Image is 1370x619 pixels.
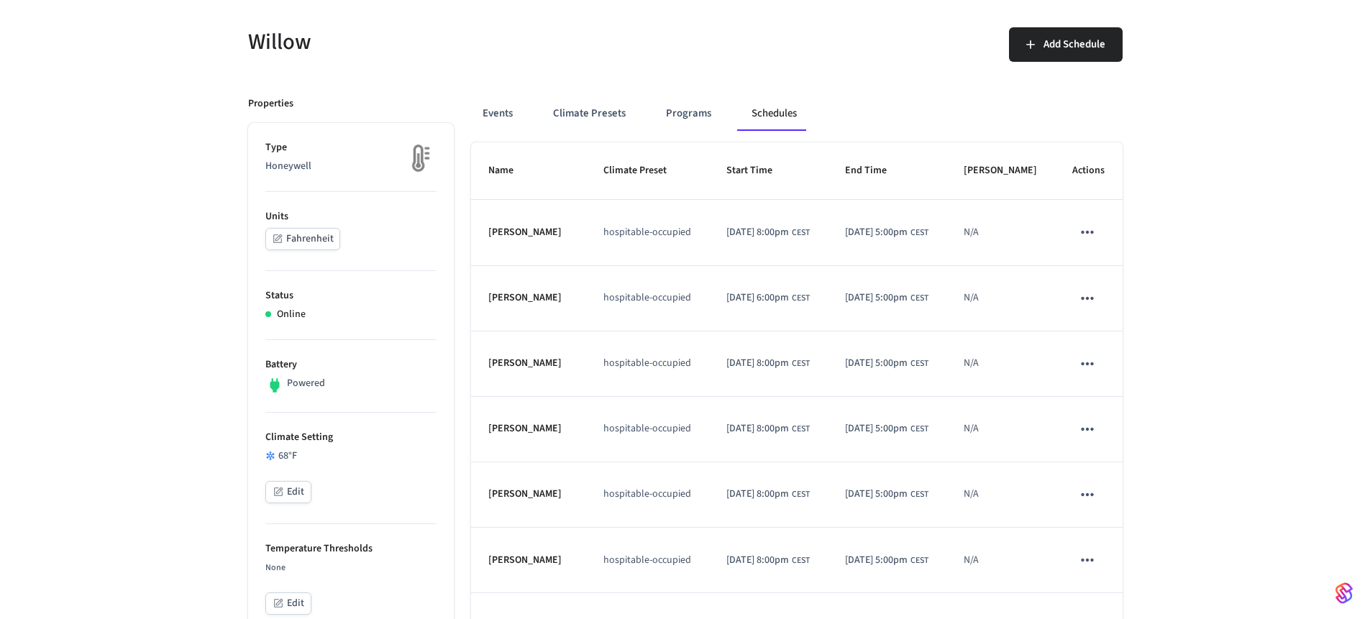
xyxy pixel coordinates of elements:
[287,376,325,391] p: Powered
[792,423,810,436] span: CEST
[792,292,810,305] span: CEST
[401,140,437,176] img: thermostat_fallback
[488,421,570,436] p: [PERSON_NAME]
[726,421,789,436] span: [DATE] 8:00pm
[726,421,810,436] div: Europe/Zagreb
[471,96,524,131] button: Events
[248,96,293,111] p: Properties
[792,488,810,501] span: CEST
[265,209,437,224] p: Units
[586,397,709,462] td: hospitable-occupied
[845,487,928,502] div: Europe/Zagreb
[946,462,1055,528] td: N/A
[265,159,437,174] p: Honeywell
[828,142,946,200] th: End Time
[946,142,1055,200] th: [PERSON_NAME]
[586,266,709,331] td: hospitable-occupied
[726,356,810,371] div: Europe/Zagreb
[1055,142,1123,200] th: Actions
[726,290,810,306] div: Europe/Zagreb
[726,487,789,502] span: [DATE] 8:00pm
[1009,27,1123,62] button: Add Schedule
[1335,582,1353,605] img: SeamLogoGradient.69752ec5.svg
[471,142,587,200] th: Name
[586,462,709,528] td: hospitable-occupied
[265,449,437,464] div: 68 °F
[488,356,570,371] p: [PERSON_NAME]
[726,225,789,240] span: [DATE] 8:00pm
[654,96,723,131] button: Programs
[265,357,437,372] p: Battery
[845,553,908,568] span: [DATE] 5:00pm
[845,290,928,306] div: Europe/Zagreb
[726,225,810,240] div: Europe/Zagreb
[910,357,928,370] span: CEST
[1044,35,1105,54] span: Add Schedule
[542,96,637,131] button: Climate Presets
[265,430,437,445] p: Climate Setting
[946,266,1055,331] td: N/A
[726,553,810,568] div: Europe/Zagreb
[265,288,437,303] p: Status
[248,27,677,57] h5: Willow
[586,528,709,593] td: hospitable-occupied
[265,481,311,503] button: Edit
[265,541,437,556] p: Temperature Thresholds
[946,528,1055,593] td: N/A
[910,292,928,305] span: CEST
[488,553,570,568] p: [PERSON_NAME]
[910,423,928,436] span: CEST
[265,140,437,155] p: Type
[488,225,570,240] p: [PERSON_NAME]
[845,553,928,568] div: Europe/Zagreb
[726,553,789,568] span: [DATE] 8:00pm
[709,142,828,200] th: Start Time
[845,225,908,240] span: [DATE] 5:00pm
[488,290,570,306] p: [PERSON_NAME]
[740,96,808,131] button: Schedules
[946,331,1055,397] td: N/A
[792,357,810,370] span: CEST
[845,421,908,436] span: [DATE] 5:00pm
[265,561,286,574] span: None
[845,356,908,371] span: [DATE] 5:00pm
[488,487,570,502] p: [PERSON_NAME]
[792,554,810,567] span: CEST
[946,200,1055,265] td: N/A
[586,200,709,265] td: hospitable-occupied
[845,487,908,502] span: [DATE] 5:00pm
[726,487,810,502] div: Europe/Zagreb
[792,226,810,239] span: CEST
[726,290,789,306] span: [DATE] 6:00pm
[277,307,306,322] p: Online
[586,142,709,200] th: Climate Preset
[845,290,908,306] span: [DATE] 5:00pm
[845,421,928,436] div: Europe/Zagreb
[586,331,709,397] td: hospitable-occupied
[946,397,1055,462] td: N/A
[845,225,928,240] div: Europe/Zagreb
[726,356,789,371] span: [DATE] 8:00pm
[910,488,928,501] span: CEST
[265,228,340,250] button: Fahrenheit
[910,554,928,567] span: CEST
[910,226,928,239] span: CEST
[845,356,928,371] div: Europe/Zagreb
[265,592,311,615] button: Edit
